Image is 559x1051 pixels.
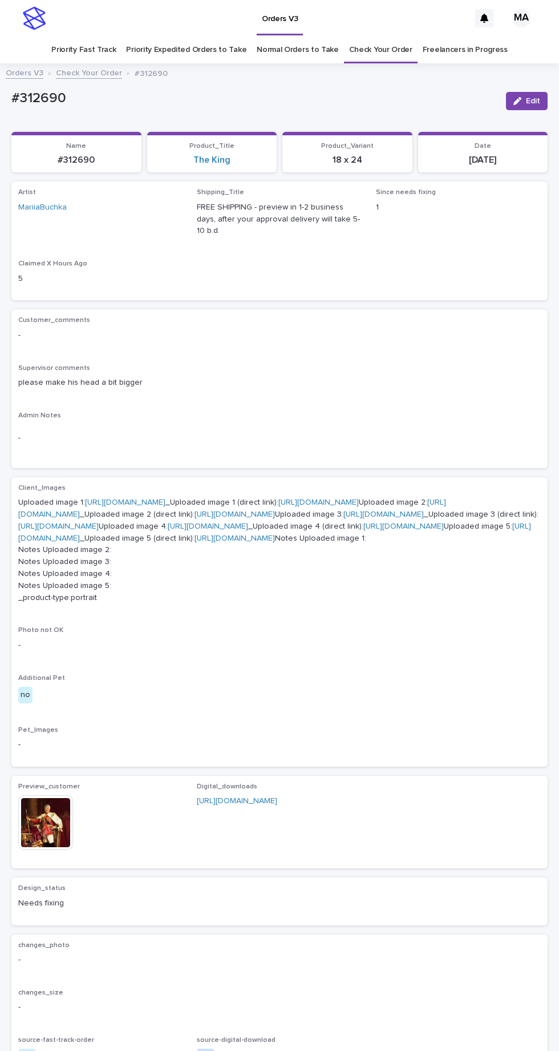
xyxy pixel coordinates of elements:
span: changes_size [18,989,63,996]
span: Shipping_Title [197,189,244,196]
p: - [18,954,541,966]
a: Priority Expedited Orders to Take [126,37,246,63]
a: Orders V3 [6,66,43,79]
span: Supervisor comments [18,365,90,372]
a: [URL][DOMAIN_NAME] [85,498,165,506]
a: Check Your Order [349,37,412,63]
span: source-fast-track-order [18,1037,94,1044]
p: - [18,432,541,444]
div: no [18,687,33,703]
span: Client_Images [18,485,66,492]
span: source-digital-download [197,1037,276,1044]
p: Needs fixing [18,897,183,909]
a: Freelancers in Progress [423,37,508,63]
span: Additional Pet [18,675,65,682]
span: changes_photo [18,942,70,949]
button: Edit [506,92,548,110]
span: Date [475,143,491,150]
span: Claimed X Hours Ago [18,260,87,267]
a: [URL][DOMAIN_NAME] [18,522,531,542]
p: #312690 [18,155,135,166]
p: 1 [376,202,541,214]
div: MA [512,9,530,27]
a: [URL][DOMAIN_NAME] [195,510,275,518]
a: [URL][DOMAIN_NAME] [343,510,424,518]
span: Product_Variant [321,143,374,150]
a: Normal Orders to Take [257,37,339,63]
span: Preview_customer [18,783,80,790]
p: - [18,1001,541,1013]
a: [URL][DOMAIN_NAME] [278,498,359,506]
img: stacker-logo-s-only.png [23,7,46,30]
a: [URL][DOMAIN_NAME] [18,522,99,530]
p: - [18,329,541,341]
p: Uploaded image 1: _Uploaded image 1 (direct link): Uploaded image 2: _Uploaded image 2 (direct li... [18,497,541,603]
span: Edit [526,97,540,105]
p: - [18,739,541,751]
span: Name [66,143,86,150]
p: 5 [18,273,183,285]
span: Photo not OK [18,627,63,634]
p: [DATE] [425,155,541,166]
p: 18 x 24 [289,155,406,166]
span: Customer_comments [18,317,90,324]
p: FREE SHIPPING - preview in 1-2 business days, after your approval delivery will take 5-10 b.d. [197,202,362,237]
a: [URL][DOMAIN_NAME] [168,522,248,530]
a: [URL][DOMAIN_NAME] [363,522,444,530]
a: MariiaBuchka [18,202,67,214]
a: Check Your Order [56,66,122,79]
p: please make his head a bit bigger [18,377,541,389]
span: Digital_downloads [197,783,257,790]
span: Design_status [18,885,66,892]
a: [URL][DOMAIN_NAME] [197,797,277,805]
a: [URL][DOMAIN_NAME] [195,534,275,542]
span: Admin Notes [18,412,61,419]
p: - [18,639,541,651]
a: The King [193,155,230,166]
span: Artist [18,189,36,196]
span: Pet_Images [18,727,58,734]
span: Since needs fixing [376,189,436,196]
a: Priority Fast Track [51,37,116,63]
span: Product_Title [189,143,234,150]
p: #312690 [11,90,497,107]
p: #312690 [135,66,168,79]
